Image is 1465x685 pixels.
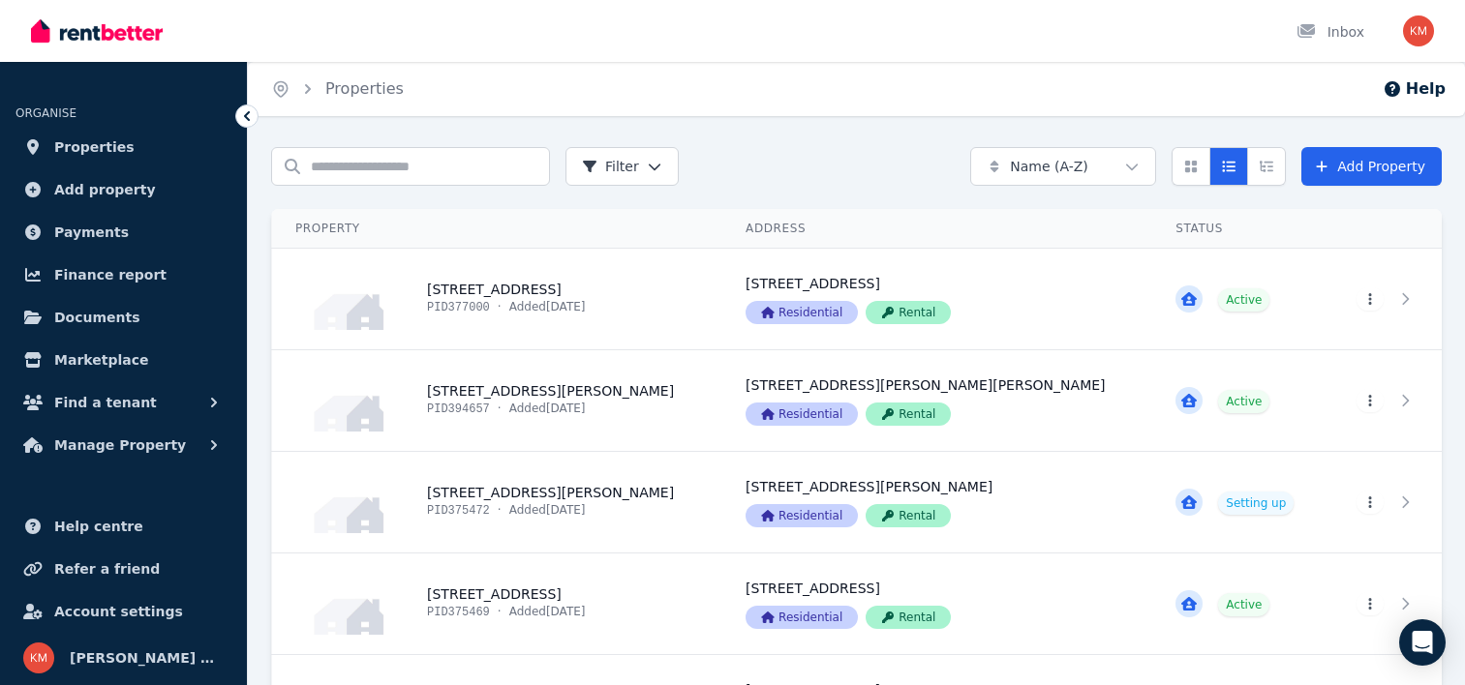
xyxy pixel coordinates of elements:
[54,515,143,538] span: Help centre
[272,209,723,249] th: Property
[722,209,1152,249] th: Address
[54,263,167,286] span: Finance report
[54,391,157,414] span: Find a tenant
[15,128,231,166] a: Properties
[54,306,140,329] span: Documents
[1357,389,1384,412] button: More options
[15,106,76,120] span: ORGANISE
[1152,350,1327,451] a: View details for 5 Phelps Cct, Kirkwood
[1172,147,1210,186] button: Card view
[722,553,1152,654] a: View details for 7/72 Wellington St, Mackay
[722,452,1152,552] a: View details for 7/13 Albert St, Cranbrook
[15,507,231,546] a: Help centre
[1327,553,1442,654] a: View details for 7/72 Wellington St, Mackay
[1357,592,1384,615] button: More options
[54,178,156,201] span: Add property
[15,341,231,379] a: Marketplace
[54,600,183,623] span: Account settings
[248,62,427,116] nav: Breadcrumb
[1327,452,1442,552] a: View details for 7/13 Albert St, Cranbrook
[15,550,231,588] a: Refer a friend
[1010,157,1088,176] span: Name (A-Z)
[325,79,404,98] a: Properties
[70,646,224,670] span: [PERSON_NAME] & [PERSON_NAME]
[23,642,54,673] img: Karen & Michael Greenfield
[1152,553,1327,654] a: View details for 7/72 Wellington St, Mackay
[15,255,231,294] a: Finance report
[582,157,639,176] span: Filter
[1383,77,1446,101] button: Help
[1327,350,1442,451] a: View details for 5 Phelps Cct, Kirkwood
[722,249,1152,349] a: View details for 1/29 Bunowen St, Ferny Grove
[272,553,722,654] a: View details for 7/72 Wellington St, Mackay
[272,249,722,349] a: View details for 1/29 Bunowen St, Ferny Grove
[1357,287,1384,311] button: More options
[1152,249,1327,349] a: View details for 1/29 Bunowen St, Ferny Grove
[15,298,231,337] a: Documents
[31,16,163,45] img: RentBetter
[1301,147,1442,186] a: Add Property
[1297,22,1364,42] div: Inbox
[15,383,231,422] button: Find a tenant
[272,350,722,451] a: View details for 5 Phelps Cct, Kirkwood
[565,147,679,186] button: Filter
[1403,15,1434,46] img: Karen & Michael Greenfield
[1152,452,1327,552] a: View details for 7/13 Albert St, Cranbrook
[15,213,231,252] a: Payments
[1209,147,1248,186] button: Compact list view
[1357,491,1384,514] button: More options
[1327,249,1442,349] a: View details for 1/29 Bunowen St, Ferny Grove
[1247,147,1286,186] button: Expanded list view
[54,433,186,457] span: Manage Property
[54,135,135,159] span: Properties
[54,221,129,244] span: Payments
[1152,209,1327,249] th: Status
[1172,147,1286,186] div: View options
[970,147,1156,186] button: Name (A-Z)
[15,592,231,631] a: Account settings
[15,170,231,209] a: Add property
[722,350,1152,451] a: View details for 5 Phelps Cct, Kirkwood
[15,426,231,464] button: Manage Property
[54,557,160,581] span: Refer a friend
[272,452,722,552] a: View details for 7/13 Albert St, Cranbrook
[54,348,148,372] span: Marketplace
[1399,619,1446,666] div: Open Intercom Messenger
